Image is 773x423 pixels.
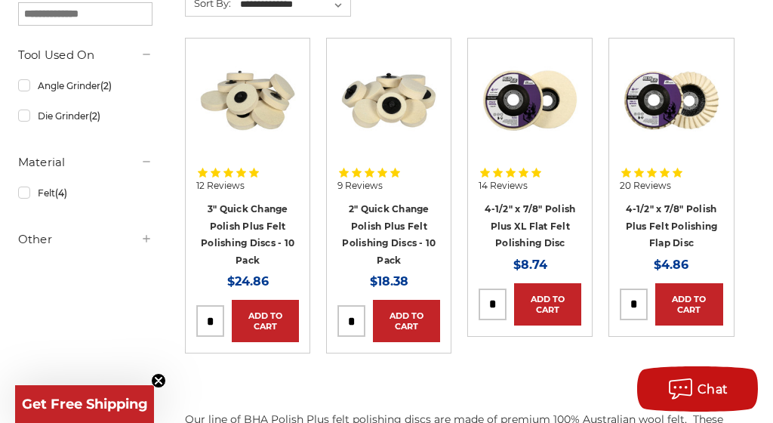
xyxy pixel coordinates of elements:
[18,153,153,171] h5: Material
[196,181,245,190] span: 12 Reviews
[485,203,575,249] a: 4-1/2" x 7/8" Polish Plus XL Flat Felt Polishing Disc
[18,230,153,249] h5: Other
[370,274,408,289] span: $18.38
[232,300,299,342] a: Add to Cart
[337,49,440,152] img: 2" Roloc Polishing Felt Discs
[227,274,269,289] span: $24.86
[373,300,440,342] a: Add to Cart
[655,283,722,326] a: Add to Cart
[18,46,153,64] h5: Tool Used On
[22,396,148,412] span: Get Free Shipping
[637,366,758,412] button: Chat
[626,203,718,249] a: 4-1/2" x 7/8" Polish Plus Felt Polishing Flap Disc
[55,187,67,199] span: (4)
[337,181,383,190] span: 9 Reviews
[196,49,299,152] img: 3 inch polishing felt roloc discs
[698,382,728,397] span: Chat
[620,181,671,190] span: 20 Reviews
[18,73,153,99] a: Angle Grinder
[18,103,153,129] a: Die Grinder
[479,181,528,190] span: 14 Reviews
[15,385,154,423] div: Get Free ShippingClose teaser
[479,49,581,152] img: 4.5 inch extra thick felt disc
[654,258,688,272] span: $4.86
[18,180,153,206] a: Felt
[513,258,547,272] span: $8.74
[89,110,100,122] span: (2)
[514,283,581,326] a: Add to Cart
[201,203,294,266] a: 3" Quick Change Polish Plus Felt Polishing Discs - 10 Pack
[100,80,112,91] span: (2)
[620,49,722,152] img: buffing and polishing felt flap disc
[342,203,436,266] a: 2" Quick Change Polish Plus Felt Polishing Discs - 10 Pack
[151,373,166,388] button: Close teaser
